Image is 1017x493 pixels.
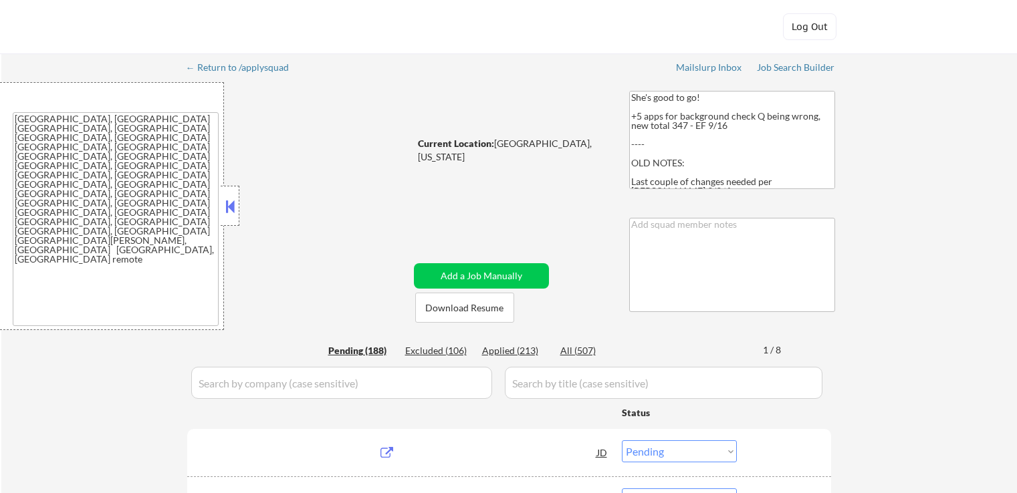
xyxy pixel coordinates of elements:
[328,344,395,357] div: Pending (188)
[482,344,549,357] div: Applied (213)
[405,344,472,357] div: Excluded (106)
[505,367,822,399] input: Search by title (case sensitive)
[676,62,743,75] a: Mailslurp Inbox
[676,63,743,72] div: Mailslurp Inbox
[418,138,494,149] strong: Current Location:
[757,62,835,75] a: Job Search Builder
[186,63,302,72] div: ← Return to /applysquad
[415,293,514,323] button: Download Resume
[757,63,835,72] div: Job Search Builder
[763,343,794,357] div: 1 / 8
[414,263,549,289] button: Add a Job Manually
[560,344,627,357] div: All (507)
[191,367,492,399] input: Search by company (case sensitive)
[186,62,302,75] a: ← Return to /applysquad
[622,400,737,424] div: Status
[418,137,607,163] div: [GEOGRAPHIC_DATA], [US_STATE]
[783,13,836,40] button: Log Out
[596,440,609,464] div: JD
